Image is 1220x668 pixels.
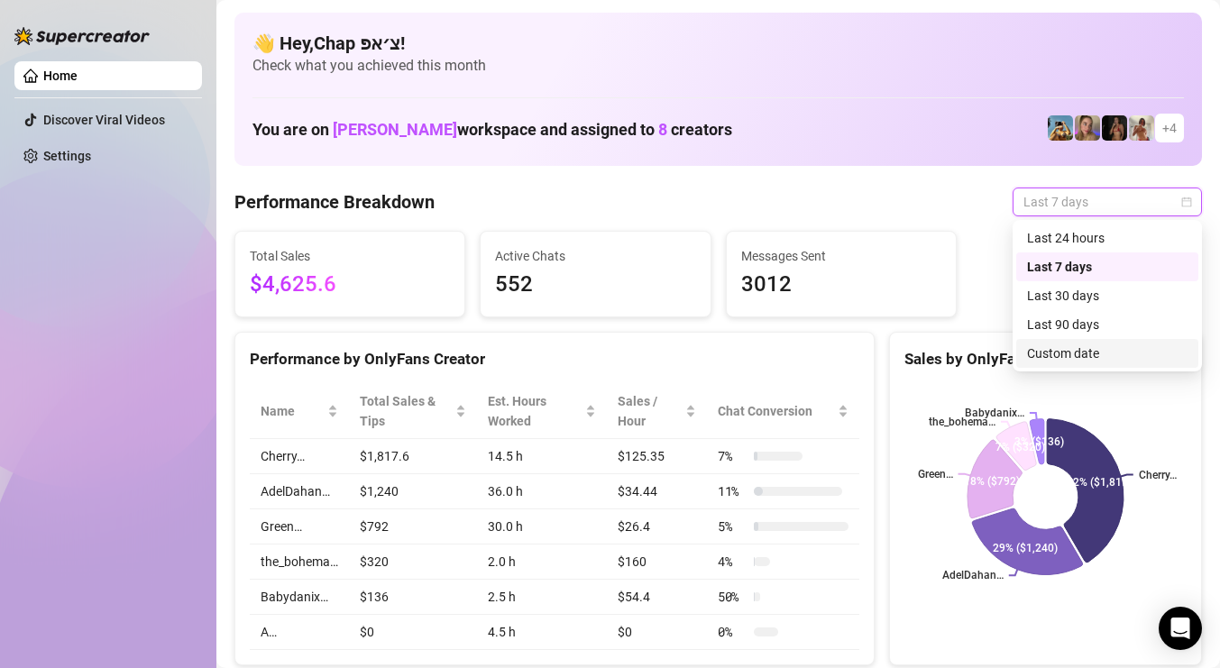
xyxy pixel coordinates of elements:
span: calendar [1181,197,1192,207]
span: 50 % [718,587,747,607]
td: Green… [250,509,349,544]
span: $4,625.6 [250,268,450,302]
span: Check what you achieved this month [252,56,1184,76]
div: Est. Hours Worked [488,391,582,431]
div: Last 90 days [1016,310,1198,339]
div: Last 90 days [1027,315,1188,334]
text: Cherry… [1139,469,1177,481]
span: 0 % [718,622,747,642]
span: Sales / Hour [618,391,682,431]
div: Last 24 hours [1027,228,1188,248]
td: 2.5 h [477,580,607,615]
img: Green [1129,115,1154,141]
th: Total Sales & Tips [349,384,477,439]
text: the_bohema… [929,416,995,428]
h4: Performance Breakdown [234,189,435,215]
span: Total Sales [250,246,450,266]
span: 3012 [741,268,941,302]
td: $136 [349,580,477,615]
td: $0 [349,615,477,650]
span: 4 % [718,552,747,572]
td: 4.5 h [477,615,607,650]
td: $26.4 [607,509,707,544]
th: Chat Conversion [707,384,859,439]
a: Discover Viral Videos [43,113,165,127]
td: 2.0 h [477,544,607,580]
td: A… [250,615,349,650]
th: Name [250,384,349,439]
td: 30.0 h [477,509,607,544]
span: 5 % [718,517,747,536]
img: Babydanix [1048,115,1073,141]
h1: You are on workspace and assigned to creators [252,120,732,140]
td: $320 [349,544,477,580]
text: Babydanix… [965,407,1024,419]
td: 36.0 h [477,474,607,509]
span: Active Chats [495,246,695,266]
span: 7 % [718,446,747,466]
div: Last 30 days [1027,286,1188,306]
span: Name [261,401,324,421]
td: $792 [349,509,477,544]
span: + 4 [1162,118,1177,138]
div: Sales by OnlyFans Creator [904,347,1187,371]
td: $0 [607,615,707,650]
a: Home [43,69,78,83]
td: $125.35 [607,439,707,474]
div: Performance by OnlyFans Creator [250,347,859,371]
img: the_bohema [1102,115,1127,141]
td: $160 [607,544,707,580]
td: 14.5 h [477,439,607,474]
td: AdelDahan… [250,474,349,509]
span: 11 % [718,481,747,501]
text: AdelDahan… [942,569,1004,581]
a: Settings [43,149,91,163]
span: [PERSON_NAME] [333,120,457,139]
div: Last 7 days [1027,257,1188,277]
span: 8 [658,120,667,139]
div: Last 7 days [1016,252,1198,281]
span: Chat Conversion [718,401,834,421]
span: 552 [495,268,695,302]
span: Messages Sent [741,246,941,266]
img: logo-BBDzfeDw.svg [14,27,150,45]
div: Last 30 days [1016,281,1198,310]
text: Green… [918,468,953,480]
span: Last 7 days [1023,188,1191,215]
div: Custom date [1016,339,1198,368]
td: Cherry… [250,439,349,474]
span: Total Sales & Tips [360,391,452,431]
div: Custom date [1027,343,1188,363]
td: $34.44 [607,474,707,509]
div: Open Intercom Messenger [1159,607,1202,650]
td: $54.4 [607,580,707,615]
td: $1,817.6 [349,439,477,474]
div: Last 24 hours [1016,224,1198,252]
img: Cherry [1075,115,1100,141]
h4: 👋 Hey, Chap צ׳אפ ! [252,31,1184,56]
td: $1,240 [349,474,477,509]
td: the_bohema… [250,544,349,580]
td: Babydanix… [250,580,349,615]
th: Sales / Hour [607,384,707,439]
